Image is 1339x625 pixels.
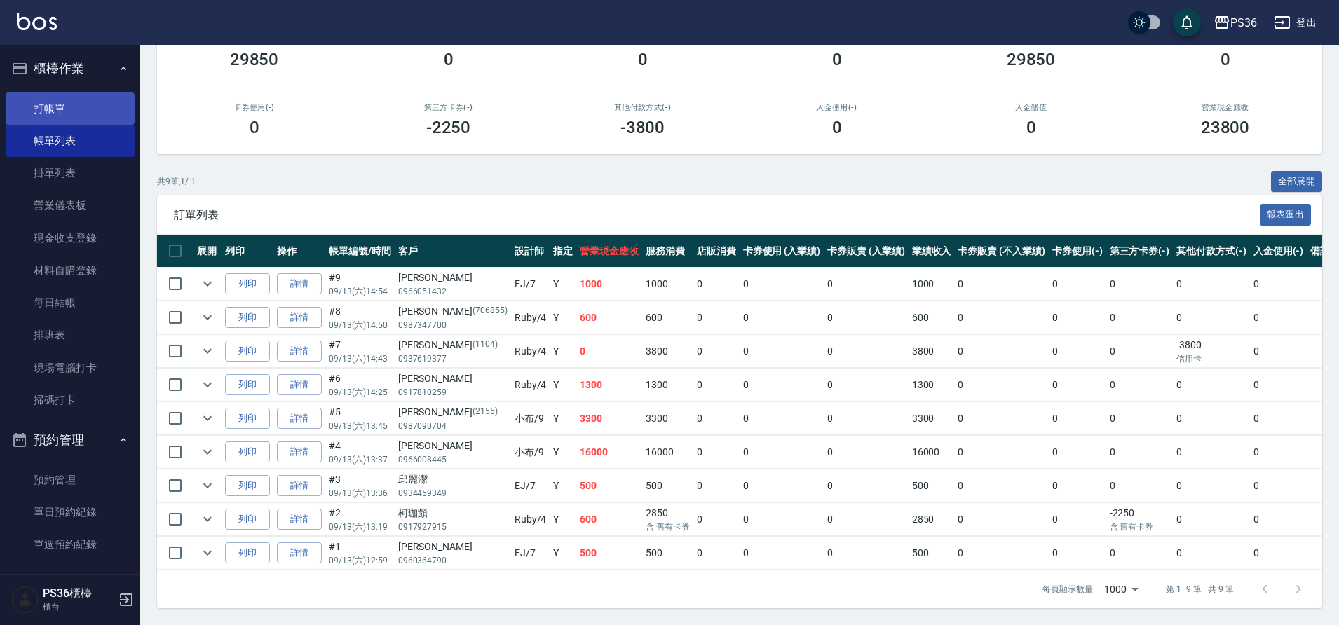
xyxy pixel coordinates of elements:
[277,341,322,362] a: 詳情
[222,235,273,268] th: 列印
[426,118,471,137] h3: -2250
[1106,402,1174,435] td: 0
[693,436,740,469] td: 0
[329,319,391,331] p: 09/13 (六) 14:50
[1049,268,1106,301] td: 0
[1110,521,1170,533] p: 含 舊有卡券
[6,287,135,319] a: 每日結帳
[325,335,395,368] td: #7
[6,496,135,528] a: 單日預約紀錄
[1106,268,1174,301] td: 0
[1260,207,1312,221] a: 報表匯出
[325,301,395,334] td: #8
[11,586,39,614] img: Person
[398,439,508,453] div: [PERSON_NAME]
[740,469,824,502] td: 0
[693,537,740,570] td: 0
[398,554,508,567] p: 0960364790
[17,13,57,30] img: Logo
[1250,503,1307,536] td: 0
[398,506,508,521] div: 柯珈顗
[473,304,508,319] p: (706855)
[43,600,114,613] p: 櫃台
[740,335,824,368] td: 0
[693,503,740,536] td: 0
[325,235,395,268] th: 帳單編號/時間
[6,384,135,416] a: 掃碼打卡
[1106,436,1174,469] td: 0
[1250,402,1307,435] td: 0
[576,503,642,536] td: 600
[740,402,824,435] td: 0
[277,408,322,430] a: 詳情
[225,273,270,295] button: 列印
[1166,583,1234,596] p: 第 1–9 筆 共 9 筆
[909,469,955,502] td: 500
[398,420,508,432] p: 0987090704
[550,369,576,401] td: Y
[197,307,218,328] button: expand row
[562,103,723,112] h2: 其他付款方式(-)
[277,374,322,396] a: 詳情
[325,402,395,435] td: #5
[740,537,824,570] td: 0
[954,469,1048,502] td: 0
[642,335,693,368] td: 3800
[230,50,279,69] h3: 29850
[909,402,955,435] td: 3300
[174,208,1260,222] span: 訂單列表
[277,441,322,463] a: 詳情
[646,521,690,533] p: 含 舊有卡券
[832,50,842,69] h3: 0
[225,509,270,530] button: 列印
[225,475,270,497] button: 列印
[325,268,395,301] td: #9
[1260,204,1312,226] button: 報表匯出
[1106,469,1174,502] td: 0
[398,540,508,554] div: [PERSON_NAME]
[1173,469,1250,502] td: 0
[1250,469,1307,502] td: 0
[1250,537,1307,570] td: 0
[576,436,642,469] td: 16000
[693,402,740,435] td: 0
[197,509,218,530] button: expand row
[6,566,135,603] button: 報表及分析
[693,469,740,502] td: 0
[325,503,395,536] td: #2
[277,475,322,497] a: 詳情
[43,586,114,600] h5: PS36櫃檯
[954,503,1048,536] td: 0
[824,369,909,401] td: 0
[1049,503,1106,536] td: 0
[1049,402,1106,435] td: 0
[273,235,325,268] th: 操作
[6,464,135,496] a: 預約管理
[1106,335,1174,368] td: 0
[398,405,508,420] div: [PERSON_NAME]
[550,235,576,268] th: 指定
[1173,268,1250,301] td: 0
[954,335,1048,368] td: 0
[909,503,955,536] td: 2850
[550,469,576,502] td: Y
[368,103,529,112] h2: 第三方卡券(-)
[642,235,693,268] th: 服務消費
[1173,235,1250,268] th: 其他付款方式(-)
[197,341,218,362] button: expand row
[277,307,322,329] a: 詳情
[1049,335,1106,368] td: 0
[954,369,1048,401] td: 0
[511,235,550,268] th: 設計師
[576,301,642,334] td: 600
[197,542,218,563] button: expand row
[550,503,576,536] td: Y
[909,235,955,268] th: 業績收入
[225,542,270,564] button: 列印
[1007,50,1056,69] h3: 29850
[909,335,955,368] td: 3800
[576,469,642,502] td: 500
[909,537,955,570] td: 500
[6,189,135,221] a: 營業儀表板
[954,436,1048,469] td: 0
